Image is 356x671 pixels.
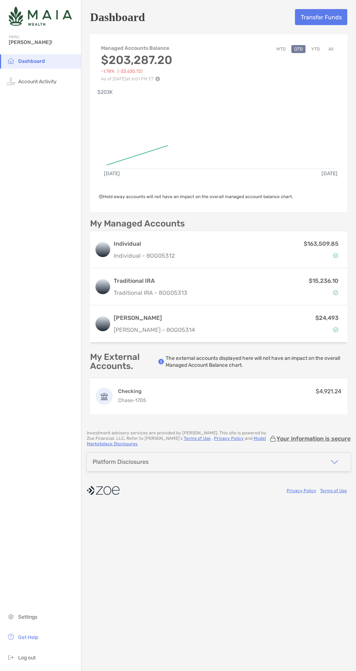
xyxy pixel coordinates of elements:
div: Platform Disclosures [93,458,149,465]
p: $163,509.85 [304,239,339,248]
h3: Traditional IRA [114,277,187,285]
h5: Dashboard [90,9,145,25]
p: The external accounts displayed here will not have an impact on the overall Managed Account Balan... [166,355,347,369]
a: Privacy Policy [214,436,244,441]
button: QTD [291,45,306,53]
img: icon arrow [330,458,339,466]
span: (-$3,630.72) [117,69,142,74]
img: Zoe Logo [9,3,72,29]
span: Dashboard [18,58,45,64]
span: 1705 [135,397,146,403]
span: -1.78% [101,69,114,74]
img: info [158,359,164,365]
button: YTD [308,45,323,53]
button: Transfer Funds [295,9,347,25]
img: Performance Info [155,76,160,81]
h4: Checking [118,388,146,395]
span: Held away accounts will not have an impact on the overall managed account balance chart. [99,194,293,199]
p: My External Accounts. [90,353,158,371]
button: All [325,45,336,53]
img: Account Status icon [333,253,338,258]
img: get-help icon [7,632,15,641]
h3: [PERSON_NAME] [114,314,195,322]
span: Chase - [118,397,135,403]
img: logo account [96,280,110,294]
span: $4,921.24 [316,388,341,395]
a: Privacy Policy [287,488,316,493]
p: [PERSON_NAME] - 8OG05314 [114,325,195,334]
p: $15,236.10 [309,276,339,285]
a: Terms of Use [320,488,347,493]
img: logout icon [7,653,15,662]
h3: $203,287.20 [101,53,172,67]
button: MTD [274,45,288,53]
img: logo account [96,317,110,331]
span: [PERSON_NAME]! [9,39,77,45]
img: Account Status icon [333,327,338,332]
img: Account Status icon [333,290,338,295]
img: settings icon [7,612,15,621]
p: Your information is secure [276,435,351,442]
p: As of [DATE] at 6:01 PM ET [101,76,172,81]
p: Investment advisory services are provided by [PERSON_NAME] . This site is powered by Zoe Financia... [87,430,269,447]
text: [DATE] [104,170,120,177]
text: [DATE] [321,170,337,177]
p: My Managed Accounts [90,219,185,228]
a: Model Marketplace Disclosures [87,436,266,446]
span: Account Activity [18,79,57,85]
a: Terms of Use [184,436,211,441]
span: Log out [18,655,36,661]
h4: Managed Accounts Balance [101,45,172,51]
img: household icon [7,56,15,65]
img: logo account [96,242,110,257]
h3: Individual [114,240,175,248]
span: Get Help [18,634,38,640]
text: $203K [97,89,113,95]
span: Settings [18,614,37,620]
p: $24,493 [315,313,339,322]
p: Individual - 8OG05312 [114,251,175,260]
img: company logo [87,482,120,499]
img: PREMIER PLUS CKG [96,388,112,404]
img: activity icon [7,77,15,85]
p: Traditional IRA - 8OG05313 [114,288,187,297]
